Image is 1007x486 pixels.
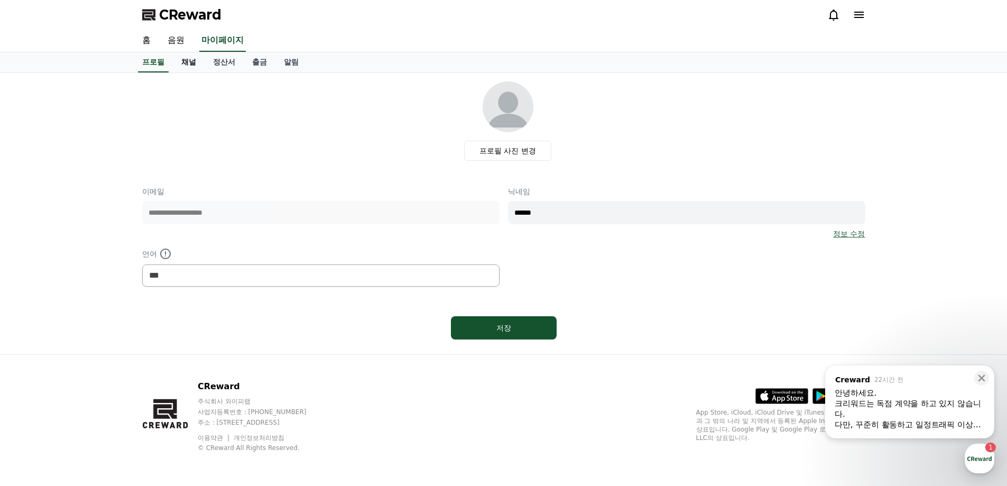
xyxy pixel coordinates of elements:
[472,323,535,333] div: 저장
[163,351,176,360] span: 설정
[275,52,307,72] a: 알림
[97,352,109,360] span: 대화
[70,335,136,362] a: 1대화
[198,408,327,416] p: 사업자등록번호 : [PHONE_NUMBER]
[198,380,327,393] p: CReward
[159,30,193,52] a: 음원
[508,186,865,197] p: 닉네임
[142,186,500,197] p: 이메일
[464,141,551,161] label: 프로필 사진 변경
[198,434,231,442] a: 이용약관
[107,335,111,343] span: 1
[173,52,205,72] a: 채널
[33,351,40,360] span: 홈
[234,434,284,442] a: 개인정보처리방침
[159,6,221,23] span: CReward
[205,52,244,72] a: 정산서
[483,81,533,132] img: profile_image
[696,408,865,442] p: App Store, iCloud, iCloud Drive 및 iTunes Store는 미국과 그 밖의 나라 및 지역에서 등록된 Apple Inc.의 서비스 상표입니다. Goo...
[3,335,70,362] a: 홈
[198,444,327,452] p: © CReward All Rights Reserved.
[451,316,557,340] button: 저장
[134,30,159,52] a: 홈
[198,397,327,406] p: 주식회사 와이피랩
[199,30,246,52] a: 마이페이지
[833,228,865,239] a: 정보 수정
[198,418,327,427] p: 주소 : [STREET_ADDRESS]
[244,52,275,72] a: 출금
[136,335,203,362] a: 설정
[142,6,221,23] a: CReward
[142,247,500,260] p: 언어
[138,52,169,72] a: 프로필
